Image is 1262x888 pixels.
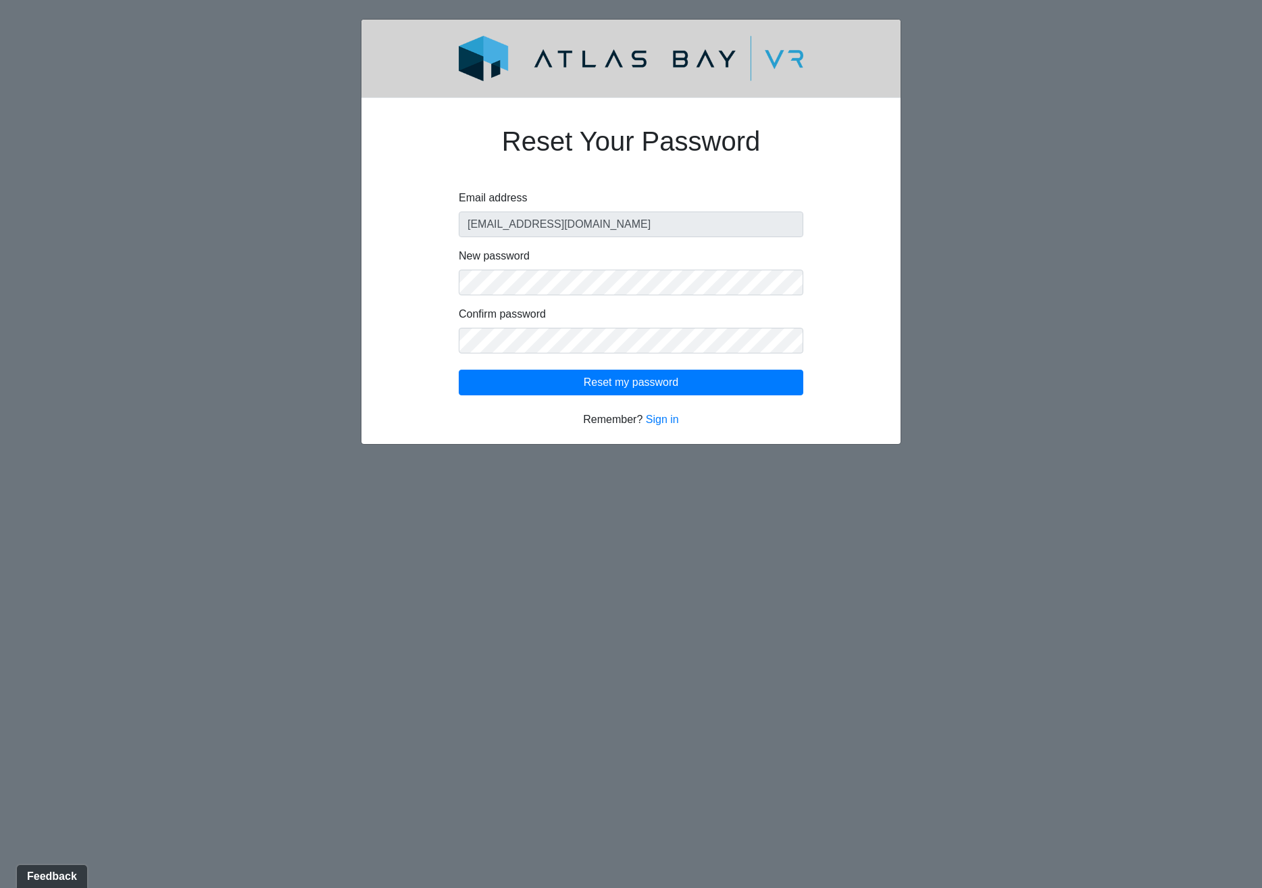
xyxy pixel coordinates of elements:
a: Sign in [646,414,679,425]
iframe: Ybug feedback widget [10,861,90,888]
label: New password [459,248,530,264]
img: logo [426,36,836,81]
label: Email address [459,190,527,206]
button: Reset my password [459,370,803,395]
h1: Reset Your Password [459,109,803,190]
span: Remember? [583,414,642,425]
label: Confirm password [459,306,546,322]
